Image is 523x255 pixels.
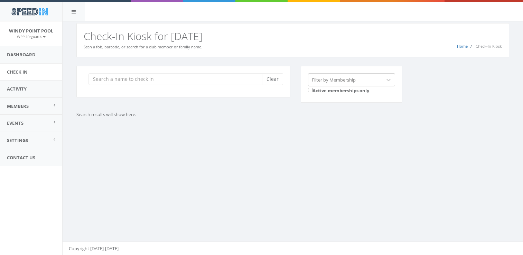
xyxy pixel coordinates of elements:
h2: Check-In Kiosk for [DATE] [84,30,502,42]
span: Contact Us [7,154,35,161]
p: Search results will show here. [76,111,398,118]
label: Active memberships only [308,86,369,94]
button: Clear [262,73,283,85]
span: Events [7,120,24,126]
a: WPPLifeguards [17,33,46,39]
span: Check-In Kiosk [476,44,502,49]
a: Home [457,44,468,49]
span: Windy Point Pool [9,28,53,34]
div: Filter by Membership [312,76,356,83]
small: Scan a fob, barcode, or search for a club member or family name. [84,44,202,49]
span: Settings [7,137,28,143]
span: Members [7,103,29,109]
img: speedin_logo.png [8,5,51,18]
input: Search a name to check in [88,73,267,85]
input: Active memberships only [308,88,312,92]
small: WPPLifeguards [17,34,46,39]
